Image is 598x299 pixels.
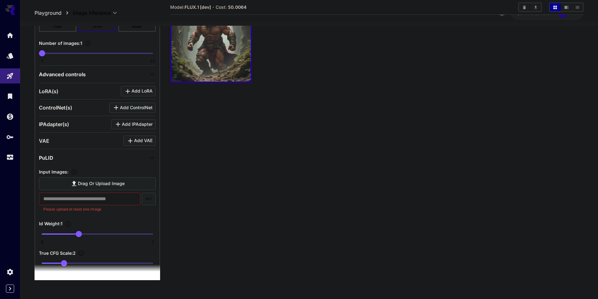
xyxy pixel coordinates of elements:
[68,169,80,175] button: An array containing the reference image used for identity customization. The reference image prov...
[6,133,14,141] div: API Keys
[35,9,62,17] a: Playground
[213,3,214,11] p: ·
[549,3,584,12] div: Show media in grid viewShow media in video viewShow media in list view
[151,239,154,245] span: 3
[109,103,156,113] button: Click to add ControlNet
[6,153,14,161] div: Usage
[6,92,14,100] div: Library
[35,9,73,17] nav: breadcrumb
[39,137,49,145] p: VAE
[6,31,14,39] div: Home
[43,206,136,212] p: Please upload at least one image
[39,21,76,32] button: PNG
[530,3,541,11] button: Download All
[39,120,69,128] p: IPAdapter(s)
[39,71,86,78] p: Advanced controls
[121,86,156,96] button: Click to add LoRA
[561,3,572,11] button: Show media in video view
[39,104,72,111] p: ControlNet(s)
[550,3,561,11] button: Show media in grid view
[41,239,44,245] span: 0
[73,9,111,17] span: Image Inference
[150,58,155,64] span: 20
[517,10,531,16] span: $0.00
[6,72,14,80] div: Playground
[118,21,156,32] button: WEBP
[6,52,14,60] div: Models
[82,40,94,46] button: Specify how many images to generate in a single request. Each image generation will be charged se...
[120,104,153,112] span: Add ControlNet
[41,58,43,64] span: 1
[122,120,153,128] span: Add IPAdapter
[518,3,542,12] div: Clear AllDownload All
[170,4,211,10] span: Model:
[216,4,246,10] span: Cost: $
[519,3,530,11] button: Clear All
[6,113,14,120] div: Wallet
[39,154,53,162] p: PuLID
[531,10,553,16] span: credits left
[76,250,87,256] button: Controls the guidance scale specifically for PuLID's identity embedding process.
[39,88,58,95] p: LoRA(s)
[6,285,14,293] button: Expand sidebar
[123,136,156,146] button: Click to add VAE
[39,40,82,46] span: Number of images : 1
[134,137,153,145] span: Add VAE
[572,3,583,11] button: Show media in list view
[39,169,68,174] span: Input Images :
[62,221,74,227] button: Controls the strength of identity preservation in the generated image.
[78,180,125,188] span: Drag or upload image
[185,4,211,10] b: FLUX.1 [dev]
[39,177,156,190] label: Drag or upload image
[111,119,156,130] button: Click to add IPAdapter
[39,250,76,256] span: True CFG Scale : 2
[171,2,251,82] img: 9k=
[39,150,156,165] div: PuLID
[6,268,14,276] div: Settings
[231,4,246,10] b: 0.0064
[39,67,156,82] div: Advanced controls
[132,87,153,95] span: Add LoRA
[79,21,116,32] button: JPEG
[39,221,62,226] span: Id Weight : 1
